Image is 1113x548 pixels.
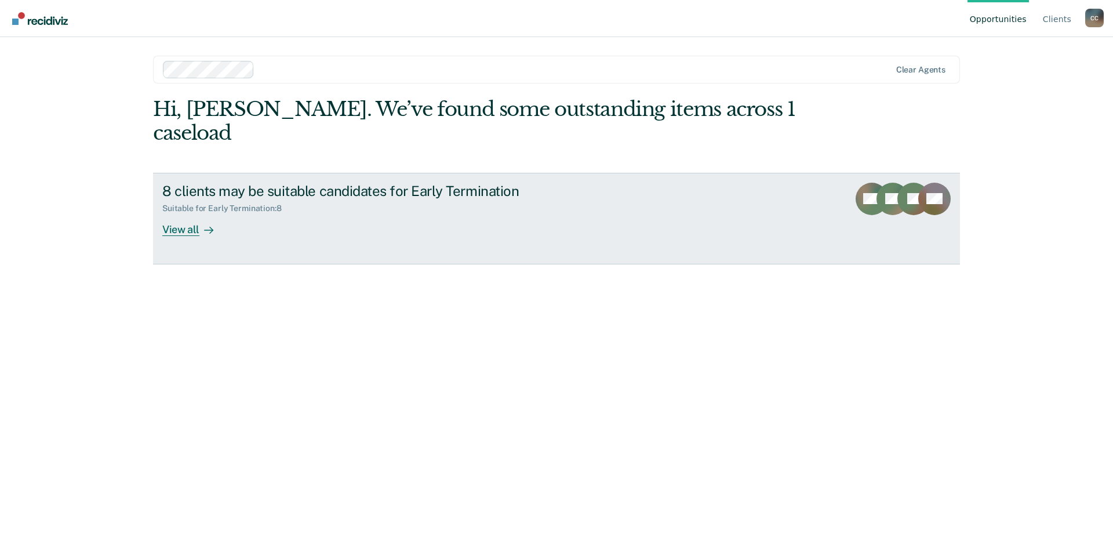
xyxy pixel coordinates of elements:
[896,65,945,75] div: Clear agents
[162,183,569,199] div: 8 clients may be suitable candidates for Early Termination
[153,97,799,145] div: Hi, [PERSON_NAME]. We’ve found some outstanding items across 1 caseload
[162,204,291,213] div: Suitable for Early Termination : 8
[1085,9,1104,27] div: C C
[1085,9,1104,27] button: Profile dropdown button
[12,12,68,25] img: Recidiviz
[153,173,960,264] a: 8 clients may be suitable candidates for Early TerminationSuitable for Early Termination:8View all
[162,213,227,236] div: View all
